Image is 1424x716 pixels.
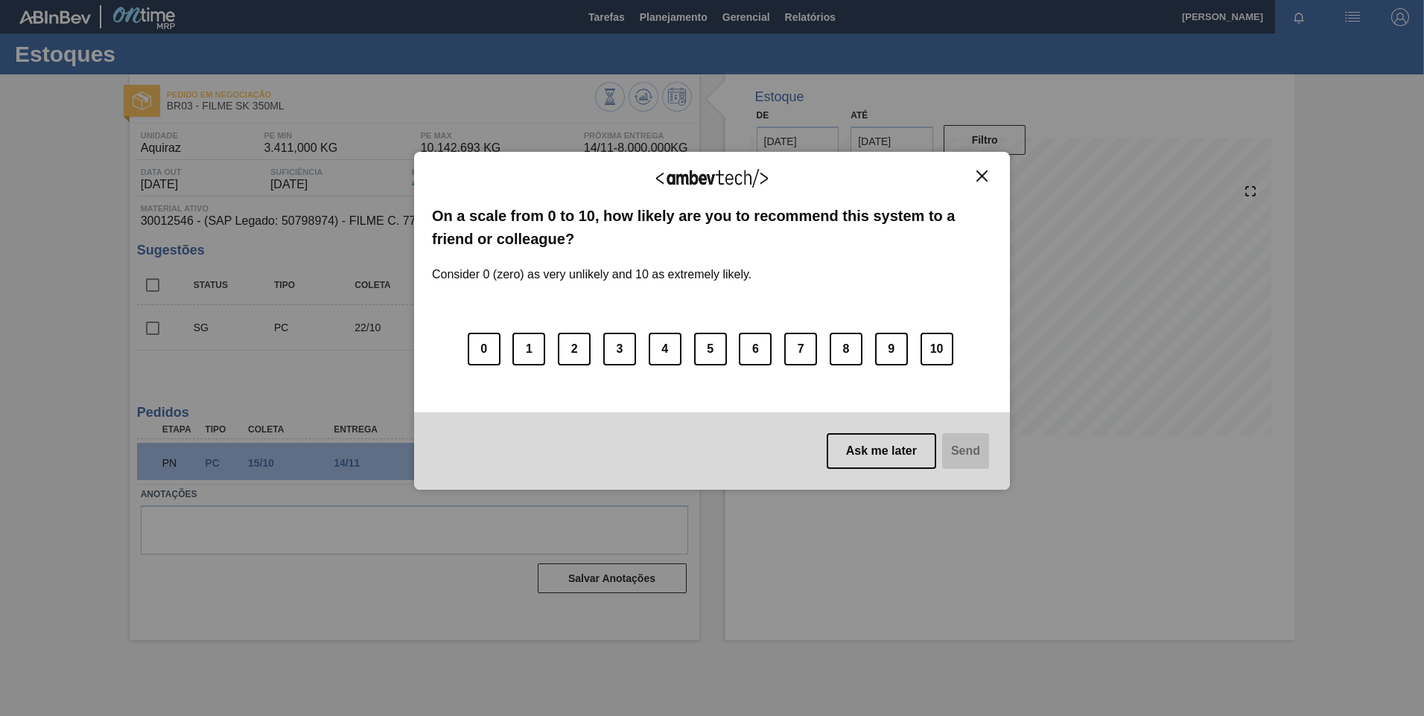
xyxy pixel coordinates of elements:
button: 5 [694,333,727,365]
button: 3 [603,333,636,365]
button: 2 [558,333,591,365]
label: Consider 0 (zero) as very unlikely and 10 as extremely likely. [432,250,751,281]
button: 8 [830,333,862,365]
button: 1 [512,333,545,365]
button: Close [972,170,992,182]
button: 4 [649,333,681,365]
button: 7 [784,333,817,365]
label: On a scale from 0 to 10, how likely are you to recommend this system to a friend or colleague? [432,205,992,250]
button: 10 [921,333,953,365]
button: 0 [468,333,500,365]
img: Close [976,170,988,182]
button: 9 [875,333,908,365]
button: 6 [739,333,772,365]
button: Ask me later [827,433,936,469]
img: Logo Ambevtech [656,169,768,188]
